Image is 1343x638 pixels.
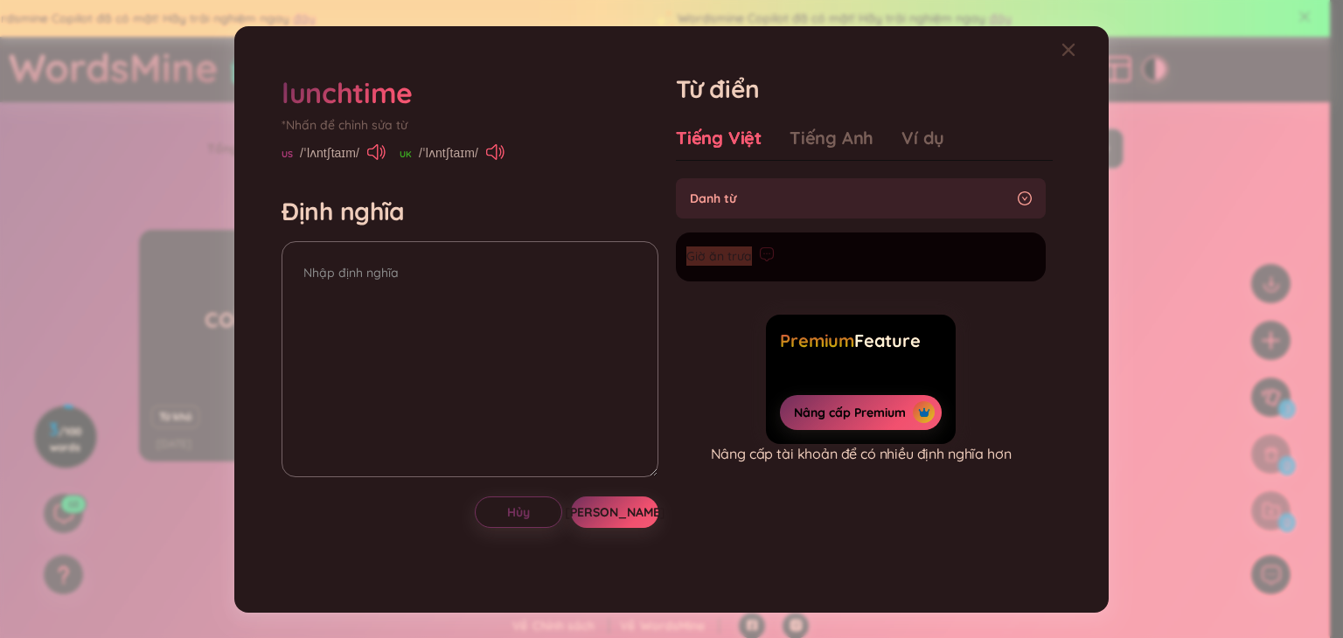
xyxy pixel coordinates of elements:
[282,73,413,112] div: lunchtime
[282,148,293,162] span: US
[565,503,665,521] span: [PERSON_NAME]
[300,143,359,163] span: /ˈlʌntʃtaɪm/
[711,444,1012,463] div: Nâng cấp tài khoản để có nhiều định nghĩa hơn
[676,126,762,150] div: Tiếng Việt
[794,404,906,421] span: Nâng cấp Premium
[282,115,658,135] div: *Nhấn để chỉnh sửa từ
[780,329,941,353] div: Feature
[686,246,752,267] span: Giờ ăn trưa
[282,196,658,227] h4: Định nghĩa
[507,503,530,521] span: Hủy
[1018,191,1032,205] span: right-circle
[1061,26,1109,73] button: Close
[676,73,1053,105] h1: Từ điển
[690,189,1011,208] span: Danh từ
[419,143,478,163] span: /ˈlʌntʃtaɪm/
[780,329,854,351] span: Premium
[901,126,944,150] div: Ví dụ
[790,126,873,150] div: Tiếng Anh
[400,148,412,162] span: UK
[918,406,930,419] img: crown icon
